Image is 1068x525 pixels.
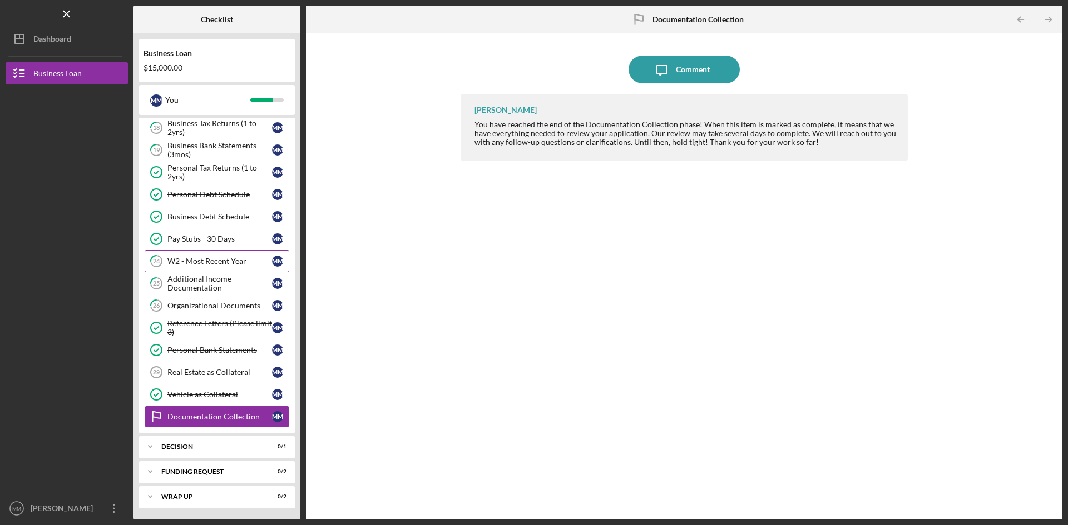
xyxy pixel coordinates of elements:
[629,56,740,83] button: Comment
[167,319,272,337] div: Reference Letters (Please limit 3)
[272,367,283,378] div: M M
[272,122,283,133] div: M M
[145,161,289,183] a: Personal Tax Returns (1 to 2yrs)MM
[272,322,283,333] div: M M
[272,211,283,222] div: M M
[145,339,289,361] a: Personal Bank StatementsMM
[153,124,160,132] tspan: 18
[165,91,250,109] div: You
[144,49,290,58] div: Business Loan
[145,406,289,428] a: Documentation CollectionMM
[153,147,160,154] tspan: 19
[167,301,272,310] div: Organizational Documents
[272,144,283,156] div: M M
[272,189,283,200] div: M M
[153,258,160,265] tspan: 24
[145,272,289,294] a: 25Additional Income DocumentationMM
[145,228,289,250] a: Pay Stubs - 30 DaysMM
[33,28,71,53] div: Dashboard
[167,274,272,292] div: Additional Income Documentation
[144,63,290,72] div: $15,000.00
[150,94,162,107] div: M M
[145,361,289,383] a: 29Real Estate as CollateralMM
[272,344,283,356] div: M M
[272,278,283,289] div: M M
[272,256,283,267] div: M M
[167,119,272,137] div: Business Tax Returns (1 to 2yrs)
[201,15,233,24] b: Checklist
[161,493,259,500] div: Wrap up
[145,139,289,161] a: 19Business Bank Statements (3mos)MM
[474,120,897,147] div: You have reached the end of the Documentation Collection phase! When this item is marked as compl...
[272,411,283,422] div: M M
[652,15,744,24] b: Documentation Collection
[153,369,160,376] tspan: 29
[161,443,259,450] div: Decision
[167,212,272,221] div: Business Debt Schedule
[145,250,289,272] a: 24W2 - Most Recent YearMM
[145,206,289,228] a: Business Debt ScheduleMM
[167,368,272,377] div: Real Estate as Collateral
[145,317,289,339] a: Reference Letters (Please limit 3)MM
[167,141,272,159] div: Business Bank Statements (3mos)
[272,167,283,178] div: M M
[272,389,283,400] div: M M
[167,390,272,399] div: Vehicle as Collateral
[676,56,710,83] div: Comment
[167,412,272,421] div: Documentation Collection
[266,468,286,475] div: 0 / 2
[6,62,128,84] button: Business Loan
[167,346,272,354] div: Personal Bank Statements
[6,497,128,519] button: MM[PERSON_NAME] [PERSON_NAME]
[272,233,283,244] div: M M
[272,300,283,311] div: M M
[145,294,289,317] a: 26Organizational DocumentsMM
[153,302,160,309] tspan: 26
[153,280,160,287] tspan: 25
[6,28,128,50] button: Dashboard
[474,106,537,114] div: [PERSON_NAME]
[145,383,289,406] a: Vehicle as CollateralMM
[145,183,289,206] a: Personal Debt ScheduleMM
[167,234,272,243] div: Pay Stubs - 30 Days
[167,190,272,199] div: Personal Debt Schedule
[266,493,286,500] div: 0 / 2
[161,468,259,475] div: Funding Request
[145,117,289,139] a: 18Business Tax Returns (1 to 2yrs)MM
[167,257,272,266] div: W2 - Most Recent Year
[12,506,21,512] text: MM
[266,443,286,450] div: 0 / 1
[33,62,82,87] div: Business Loan
[167,163,272,181] div: Personal Tax Returns (1 to 2yrs)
